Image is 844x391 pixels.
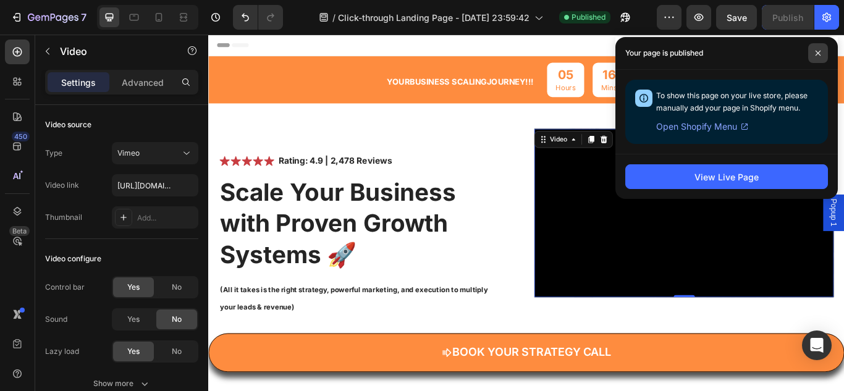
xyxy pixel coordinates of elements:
div: Add... [137,212,195,224]
span: Click-through Landing Page - [DATE] 23:59:42 [338,11,530,24]
div: Type [45,148,62,159]
strong: (All it takes is the right strategy, powerful marketing, and execution to multiply your leads & r... [14,292,326,322]
p: Secs [506,57,525,67]
div: 16 [458,38,476,57]
p: Advanced [122,76,164,89]
button: Save [716,5,757,30]
div: 05 [405,38,428,57]
span: Yes [127,346,140,357]
span: No [172,346,182,357]
div: Show more [93,377,151,390]
p: Video [60,44,165,59]
div: Video configure [45,253,101,264]
span: Yes [127,282,140,293]
span: Book Your Strategy Call [285,363,470,378]
span: / [332,11,335,24]
div: Open Intercom Messenger [802,330,832,360]
div: View Live Page [694,170,759,183]
strong: bUSINESS SCALING [235,49,324,61]
span: Vimeo [117,148,140,158]
div: Video link [45,180,79,191]
span: Yes [127,314,140,325]
div: Control bar [45,282,85,293]
div: Sound [45,314,67,325]
p: Settings [61,76,96,89]
button: Vimeo [112,142,198,164]
div: 59 [506,38,525,57]
span: Published [572,12,606,23]
span: Save [727,12,747,23]
p: Mins [458,57,476,67]
iframe: Design area [208,35,844,391]
span: No [172,314,182,325]
div: Beta [9,226,30,236]
span: Popup 1 [723,191,735,224]
div: Thumbnail [45,212,82,223]
button: Publish [762,5,814,30]
span: your journey!!! [208,49,379,61]
span: No [172,282,182,293]
span: Open Shopify Menu [656,119,737,134]
strong: Scale Your Business with Proven Growth Systems 🚀 [14,167,288,273]
span: To show this page on your live store, please manually add your page in Shopify menu. [656,91,808,112]
iframe: Video [380,110,729,306]
div: Undo/Redo [233,5,283,30]
div: Publish [772,11,803,24]
div: 450 [12,132,30,141]
p: Your page is published [625,47,703,59]
button: View Live Page [625,164,828,189]
div: Lazy load [45,346,79,357]
button: 7 [5,5,92,30]
p: Hours [405,57,428,67]
div: Video [395,117,421,128]
strong: Rating: 4.9 | 2,478 Reviews [82,141,214,153]
input: Insert video url here [112,174,198,196]
p: 7 [81,10,87,25]
div: Video source [45,119,91,130]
